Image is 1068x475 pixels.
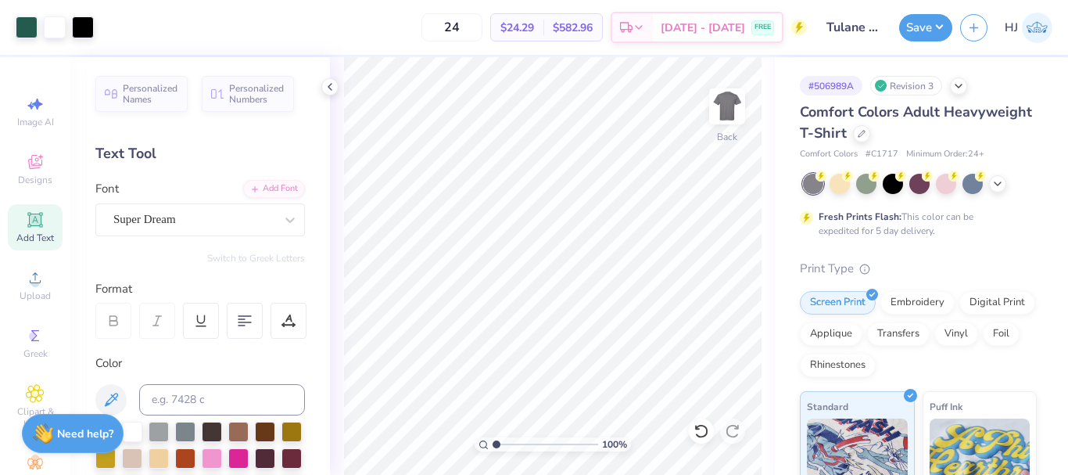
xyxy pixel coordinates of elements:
[1022,13,1052,43] img: Hughe Josh Cabanete
[800,148,858,161] span: Comfort Colors
[207,252,305,264] button: Switch to Greek Letters
[17,116,54,128] span: Image AI
[95,354,305,372] div: Color
[815,12,891,43] input: Untitled Design
[819,210,1011,238] div: This color can be expedited for 5 day delivery.
[800,103,1032,142] span: Comfort Colors Adult Heavyweight T-Shirt
[711,91,743,122] img: Back
[870,76,942,95] div: Revision 3
[123,83,178,105] span: Personalized Names
[18,174,52,186] span: Designs
[800,291,876,315] div: Screen Print
[16,232,54,244] span: Add Text
[1005,19,1018,37] span: HJ
[899,14,952,41] button: Save
[8,405,63,430] span: Clipart & logos
[717,130,737,144] div: Back
[906,148,984,161] span: Minimum Order: 24 +
[807,398,848,415] span: Standard
[139,384,305,416] input: e.g. 7428 c
[800,354,876,377] div: Rhinestones
[661,20,745,36] span: [DATE] - [DATE]
[57,426,113,441] strong: Need help?
[95,143,305,164] div: Text Tool
[754,22,771,33] span: FREE
[800,260,1037,278] div: Print Type
[500,20,534,36] span: $24.29
[800,76,862,95] div: # 506989A
[95,180,119,198] label: Font
[819,211,901,223] strong: Fresh Prints Flash:
[20,290,51,302] span: Upload
[959,291,1035,315] div: Digital Print
[229,83,285,105] span: Personalized Numbers
[983,322,1020,346] div: Foil
[866,148,898,161] span: # C1717
[880,291,955,315] div: Embroidery
[930,398,962,415] span: Puff Ink
[602,437,627,452] span: 100 %
[421,13,482,41] input: – –
[1005,13,1052,43] a: HJ
[243,180,305,198] div: Add Font
[867,322,930,346] div: Transfers
[95,280,306,298] div: Format
[23,347,48,360] span: Greek
[800,322,862,346] div: Applique
[553,20,593,36] span: $582.96
[934,322,978,346] div: Vinyl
